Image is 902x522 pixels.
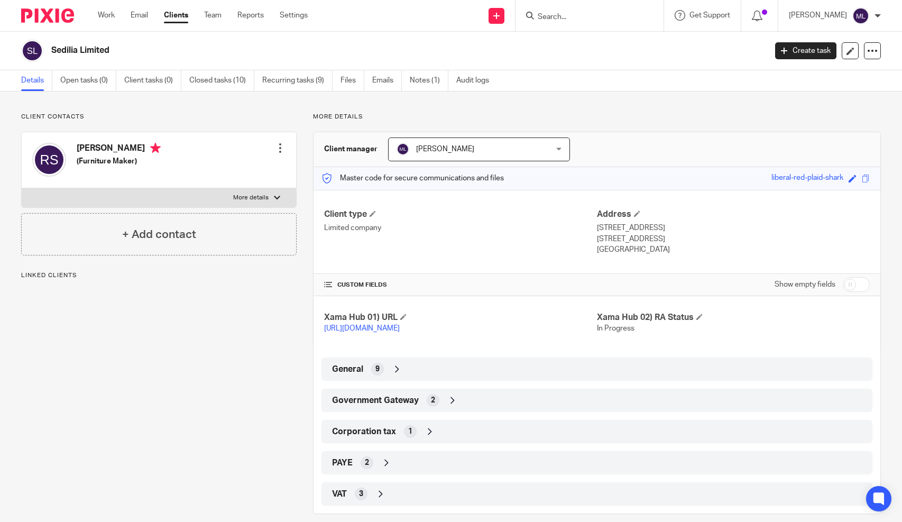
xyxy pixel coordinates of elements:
input: Search [537,13,632,22]
h5: (Furniture Maker) [77,156,161,167]
a: Notes (1) [410,70,448,91]
img: svg%3E [32,143,66,177]
span: VAT [332,489,347,500]
a: Audit logs [456,70,497,91]
span: 2 [365,457,369,468]
span: Corporation tax [332,426,396,437]
span: Government Gateway [332,395,419,406]
img: svg%3E [21,40,43,62]
a: Open tasks (0) [60,70,116,91]
p: [STREET_ADDRESS] [597,234,870,244]
p: [STREET_ADDRESS] [597,223,870,233]
a: [URL][DOMAIN_NAME] [324,325,400,332]
a: Reports [237,10,264,21]
i: Primary [150,143,161,153]
h4: Client type [324,209,597,220]
h4: + Add contact [122,226,196,243]
div: liberal-red-plaid-shark [771,172,843,185]
h4: CUSTOM FIELDS [324,281,597,289]
a: Client tasks (0) [124,70,181,91]
span: Get Support [689,12,730,19]
h3: Client manager [324,144,378,154]
img: Pixie [21,8,74,23]
span: In Progress [597,325,634,332]
h4: Xama Hub 01) URL [324,312,597,323]
span: 9 [375,364,380,374]
a: Clients [164,10,188,21]
a: Work [98,10,115,21]
p: Client contacts [21,113,297,121]
span: [PERSON_NAME] [416,145,474,153]
p: Linked clients [21,271,297,280]
p: Master code for secure communications and files [321,173,504,184]
a: Details [21,70,52,91]
span: 1 [408,426,412,437]
a: Closed tasks (10) [189,70,254,91]
a: Settings [280,10,308,21]
a: Files [340,70,364,91]
a: Email [131,10,148,21]
h4: Xama Hub 02) RA Status [597,312,870,323]
h4: [PERSON_NAME] [77,143,161,156]
p: [PERSON_NAME] [789,10,847,21]
img: svg%3E [397,143,409,155]
span: General [332,364,363,375]
p: More details [233,194,269,202]
h2: Sedilia Limited [51,45,618,56]
a: Recurring tasks (9) [262,70,333,91]
a: Create task [775,42,836,59]
h4: Address [597,209,870,220]
span: 2 [431,395,435,406]
a: Team [204,10,222,21]
p: More details [313,113,881,121]
span: PAYE [332,457,353,469]
span: 3 [359,489,363,499]
label: Show empty fields [775,279,835,290]
p: [GEOGRAPHIC_DATA] [597,244,870,255]
a: Emails [372,70,402,91]
p: Limited company [324,223,597,233]
img: svg%3E [852,7,869,24]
